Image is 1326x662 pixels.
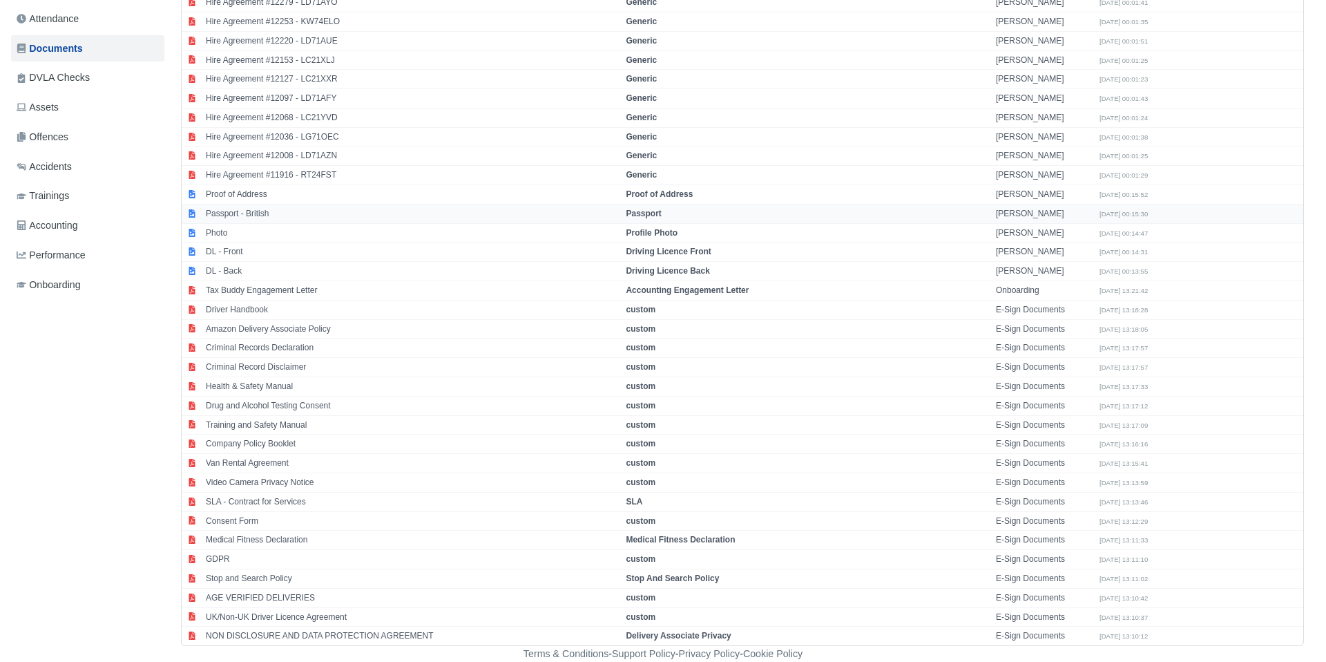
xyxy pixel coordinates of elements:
[11,242,164,269] a: Performance
[202,550,622,569] td: GDPR
[1099,325,1148,333] small: [DATE] 13:18:05
[1099,344,1148,352] small: [DATE] 13:17:57
[202,166,622,185] td: Hire Agreement #11916 - RT24FST
[17,159,72,175] span: Accidents
[11,64,164,91] a: DVLA Checks
[626,209,661,218] strong: Passport
[202,300,622,319] td: Driver Handbook
[269,646,1057,662] div: - - -
[992,300,1096,319] td: E-Sign Documents
[626,362,655,372] strong: custom
[992,204,1096,223] td: [PERSON_NAME]
[626,93,657,103] strong: Generic
[992,435,1096,454] td: E-Sign Documents
[1099,133,1148,141] small: [DATE] 00:01:38
[992,281,1096,301] td: Onboarding
[626,17,657,26] strong: Generic
[626,113,657,122] strong: Generic
[992,12,1096,31] td: [PERSON_NAME]
[11,35,164,62] a: Documents
[992,146,1096,166] td: [PERSON_NAME]
[202,531,622,550] td: Medical Fitness Declaration
[626,477,655,487] strong: custom
[626,631,731,641] strong: Delivery Associate Privacy
[1099,152,1148,160] small: [DATE] 00:01:25
[17,218,78,234] span: Accounting
[992,511,1096,531] td: E-Sign Documents
[1099,210,1148,218] small: [DATE] 00:15:30
[202,473,622,493] td: Video Camera Privacy Notice
[1099,556,1148,563] small: [DATE] 13:11:10
[992,31,1096,50] td: [PERSON_NAME]
[1099,57,1148,64] small: [DATE] 00:01:25
[202,607,622,627] td: UK/Non-UK Driver Licence Agreement
[992,127,1096,146] td: [PERSON_NAME]
[992,185,1096,205] td: [PERSON_NAME]
[626,36,657,46] strong: Generic
[626,516,655,526] strong: custom
[1099,229,1148,237] small: [DATE] 00:14:47
[992,50,1096,70] td: [PERSON_NAME]
[1099,536,1148,544] small: [DATE] 13:11:33
[626,247,711,256] strong: Driving Licence Front
[1257,596,1326,662] iframe: Chat Widget
[1099,114,1148,122] small: [DATE] 00:01:24
[11,182,164,209] a: Trainings
[11,272,164,299] a: Onboarding
[1099,248,1148,256] small: [DATE] 00:14:31
[1099,383,1148,390] small: [DATE] 13:17:33
[17,11,79,27] span: Attendance
[202,377,622,397] td: Health & Safety Manual
[202,70,622,89] td: Hire Agreement #12127 - LC21XXR
[202,146,622,166] td: Hire Agreement #12008 - LD71AZN
[612,648,675,659] a: Support Policy
[992,243,1096,262] td: [PERSON_NAME]
[202,492,622,511] td: SLA - Contract for Services
[1099,518,1148,525] small: [DATE] 13:12:29
[202,569,622,589] td: Stop and Search Policy
[992,396,1096,415] td: E-Sign Documents
[1099,594,1148,602] small: [DATE] 13:10:42
[992,473,1096,493] td: E-Sign Documents
[626,305,655,314] strong: custom
[202,50,622,70] td: Hire Agreement #12153 - LC21XLJ
[992,339,1096,358] td: E-Sign Documents
[679,648,740,659] a: Privacy Policy
[202,281,622,301] td: Tax Buddy Engagement Letter
[1099,287,1148,294] small: [DATE] 13:21:42
[626,343,655,352] strong: custom
[202,204,622,223] td: Passport - British
[202,339,622,358] td: Criminal Records Declaration
[1099,95,1148,102] small: [DATE] 00:01:43
[992,166,1096,185] td: [PERSON_NAME]
[992,262,1096,281] td: [PERSON_NAME]
[11,6,164,32] a: Attendance
[992,550,1096,569] td: E-Sign Documents
[992,607,1096,627] td: E-Sign Documents
[626,535,735,545] strong: Medical Fitness Declaration
[202,435,622,454] td: Company Policy Booklet
[626,266,709,276] strong: Driving Licence Back
[1099,440,1148,448] small: [DATE] 13:16:16
[992,70,1096,89] td: [PERSON_NAME]
[1099,18,1148,26] small: [DATE] 00:01:35
[11,124,164,151] a: Offences
[626,593,655,603] strong: custom
[992,358,1096,377] td: E-Sign Documents
[992,492,1096,511] td: E-Sign Documents
[626,151,657,160] strong: Generic
[992,569,1096,589] td: E-Sign Documents
[202,396,622,415] td: Drug and Alcohol Testing Consent
[11,153,164,180] a: Accidents
[1099,171,1148,179] small: [DATE] 00:01:29
[992,588,1096,607] td: E-Sign Documents
[626,401,655,410] strong: custom
[202,89,622,108] td: Hire Agreement #12097 - LD71AFY
[1099,37,1148,45] small: [DATE] 00:01:51
[202,319,622,339] td: Amazon Delivery Associate Policy
[202,262,622,281] td: DL - Back
[1099,460,1148,467] small: [DATE] 13:15:41
[992,108,1096,127] td: [PERSON_NAME]
[202,358,622,377] td: Criminal Record Disclaimer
